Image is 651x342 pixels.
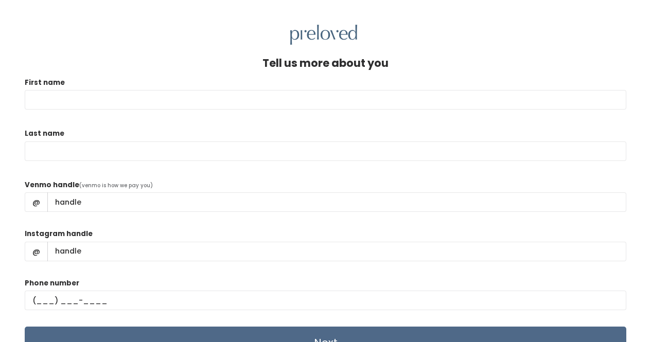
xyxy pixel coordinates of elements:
span: @ [25,192,48,212]
input: handle [47,242,626,261]
span: @ [25,242,48,261]
img: preloved logo [290,25,357,45]
label: Venmo handle [25,180,79,190]
label: Last name [25,129,64,139]
input: (___) ___-____ [25,291,626,310]
h4: Tell us more about you [262,57,389,69]
input: handle [47,192,626,212]
span: (venmo is how we pay you) [79,182,153,189]
label: Instagram handle [25,229,93,239]
label: First name [25,78,65,88]
label: Phone number [25,278,79,289]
